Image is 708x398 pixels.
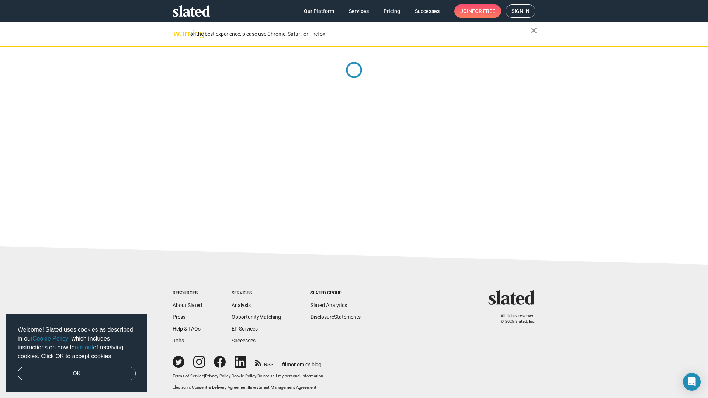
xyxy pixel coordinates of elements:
[383,4,400,18] span: Pricing
[173,302,202,308] a: About Slated
[204,374,205,378] span: |
[173,338,184,343] a: Jobs
[18,367,136,381] a: dismiss cookie message
[460,4,495,18] span: Join
[415,4,440,18] span: Successes
[173,314,185,320] a: Press
[32,335,68,342] a: Cookie Policy
[310,314,361,320] a: DisclosureStatements
[282,355,322,368] a: filmonomics blog
[232,290,281,296] div: Services
[232,302,251,308] a: Analysis
[310,290,361,296] div: Slated Group
[282,362,291,367] span: film
[310,302,347,308] a: Slated Analytics
[173,374,204,378] a: Terms of Service
[472,4,495,18] span: for free
[232,374,256,378] a: Cookie Policy
[6,314,147,392] div: cookieconsent
[493,314,535,324] p: All rights reserved. © 2025 Slated, Inc.
[454,4,501,18] a: Joinfor free
[173,326,201,332] a: Help & FAQs
[257,374,323,379] button: Do not sell my personal information
[304,4,334,18] span: Our Platform
[187,29,531,39] div: For the best experience, please use Chrome, Safari, or Firefox.
[232,314,281,320] a: OpportunityMatching
[511,5,530,17] span: Sign in
[409,4,445,18] a: Successes
[173,385,248,390] a: Electronic Consent & Delivery Agreement
[683,373,701,391] div: Open Intercom Messenger
[530,26,538,35] mat-icon: close
[378,4,406,18] a: Pricing
[248,385,249,390] span: |
[75,344,93,350] a: opt-out
[230,374,232,378] span: |
[232,338,256,343] a: Successes
[506,4,535,18] a: Sign in
[255,357,273,368] a: RSS
[256,374,257,378] span: |
[349,4,369,18] span: Services
[173,29,182,38] mat-icon: warning
[232,326,258,332] a: EP Services
[249,385,316,390] a: Investment Management Agreement
[205,374,230,378] a: Privacy Policy
[173,290,202,296] div: Resources
[298,4,340,18] a: Our Platform
[18,325,136,361] span: Welcome! Slated uses cookies as described in our , which includes instructions on how to of recei...
[343,4,375,18] a: Services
